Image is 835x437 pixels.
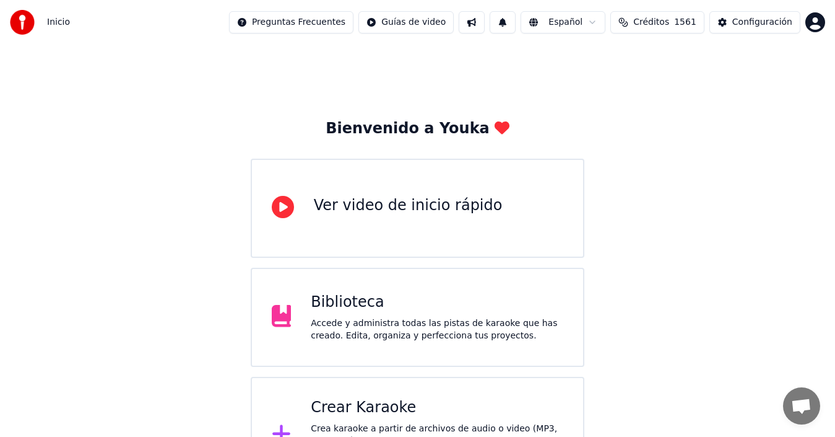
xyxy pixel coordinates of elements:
[10,10,35,35] img: youka
[326,119,509,139] div: Bienvenido a Youka
[47,16,70,29] span: Inicio
[314,196,503,216] div: Ver video de inicio rápido
[674,16,696,29] span: 1561
[229,11,353,33] button: Preguntas Frecuentes
[311,293,563,312] div: Biblioteca
[783,387,820,425] a: Chat abierto
[732,16,792,29] div: Configuración
[633,16,669,29] span: Créditos
[311,398,563,418] div: Crear Karaoke
[47,16,70,29] nav: breadcrumb
[311,317,563,342] div: Accede y administra todas las pistas de karaoke que has creado. Edita, organiza y perfecciona tus...
[610,11,704,33] button: Créditos1561
[709,11,800,33] button: Configuración
[358,11,454,33] button: Guías de video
